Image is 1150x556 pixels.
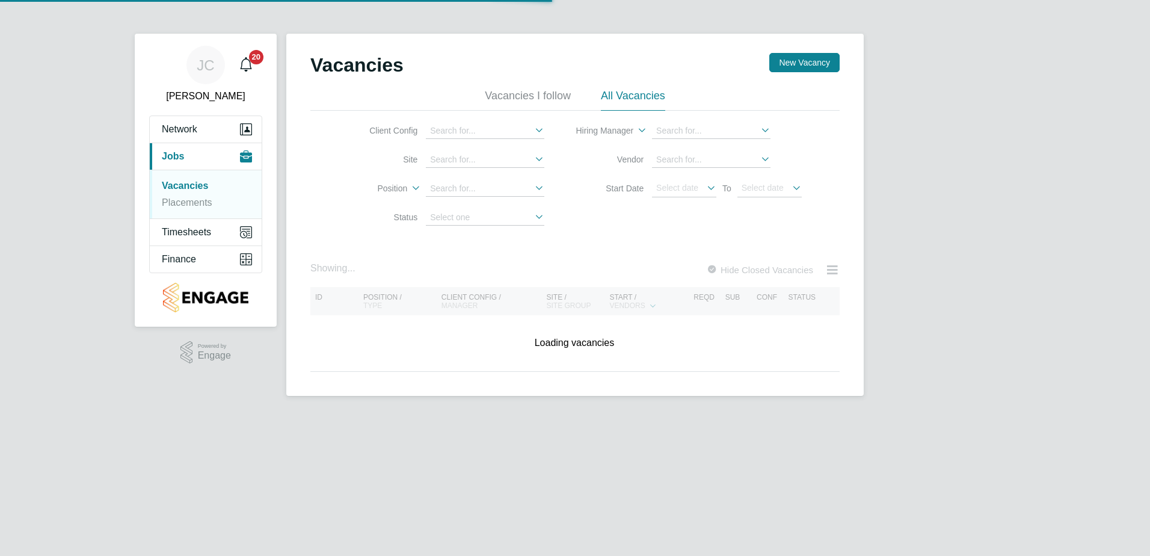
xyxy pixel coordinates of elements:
[601,89,665,111] li: All Vacancies
[348,212,417,223] label: Status
[162,181,208,191] a: Vacancies
[150,143,262,170] button: Jobs
[149,89,262,103] span: Jack Capon
[574,183,644,194] label: Start Date
[310,262,358,275] div: Showing
[234,46,258,84] a: 20
[656,183,698,193] span: Select date
[197,57,214,73] span: JC
[426,152,544,168] input: Search for...
[338,183,407,194] label: Position
[347,263,355,273] span: ...
[150,170,262,218] div: Jobs
[652,152,770,168] input: Search for...
[652,123,770,139] input: Search for...
[706,265,813,275] label: Hide Closed Vacancies
[150,219,262,246] button: Timesheets
[249,50,263,64] span: 20
[564,125,633,137] label: Hiring Manager
[198,351,231,361] span: Engage
[180,341,231,364] a: Powered byEngage
[162,227,211,238] span: Timesheets
[150,246,262,273] button: Finance
[310,53,404,77] h2: Vacancies
[150,116,262,143] button: Network
[574,154,644,165] label: Vendor
[162,124,197,135] span: Network
[348,154,417,165] label: Site
[348,125,417,136] label: Client Config
[426,181,544,197] input: Search for...
[426,210,544,226] input: Select one
[149,283,262,312] a: Go to home page
[742,183,784,193] span: Select date
[135,34,277,327] nav: Main navigation
[719,181,735,196] span: To
[162,197,212,208] a: Placements
[426,123,544,139] input: Search for...
[149,46,262,103] a: JC[PERSON_NAME]
[198,341,231,351] span: Powered by
[162,151,184,162] span: Jobs
[769,53,840,72] button: New Vacancy
[163,283,248,312] img: countryside-properties-logo-retina.png
[485,89,571,111] li: Vacancies I follow
[162,254,196,265] span: Finance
